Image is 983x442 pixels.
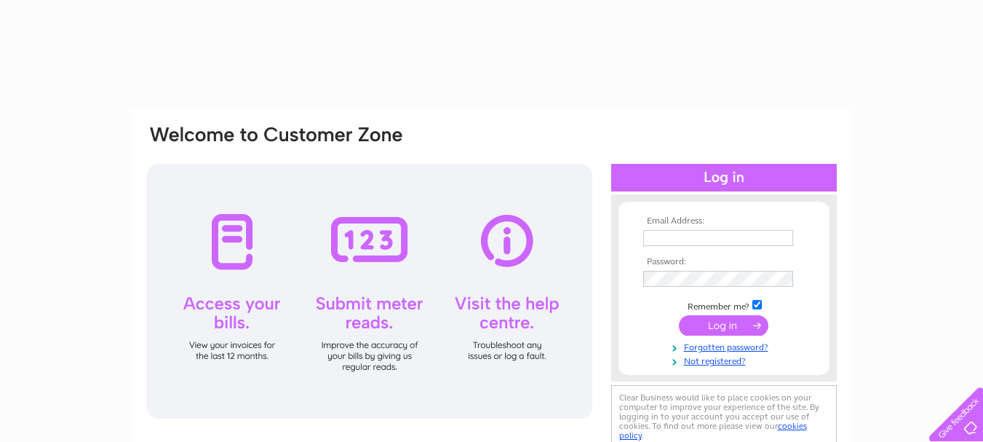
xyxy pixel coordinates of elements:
[619,421,807,441] a: cookies policy
[643,339,808,353] a: Forgotten password?
[643,353,808,367] a: Not registered?
[640,257,808,267] th: Password:
[679,315,768,336] input: Submit
[640,298,808,312] td: Remember me?
[640,216,808,226] th: Email Address:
